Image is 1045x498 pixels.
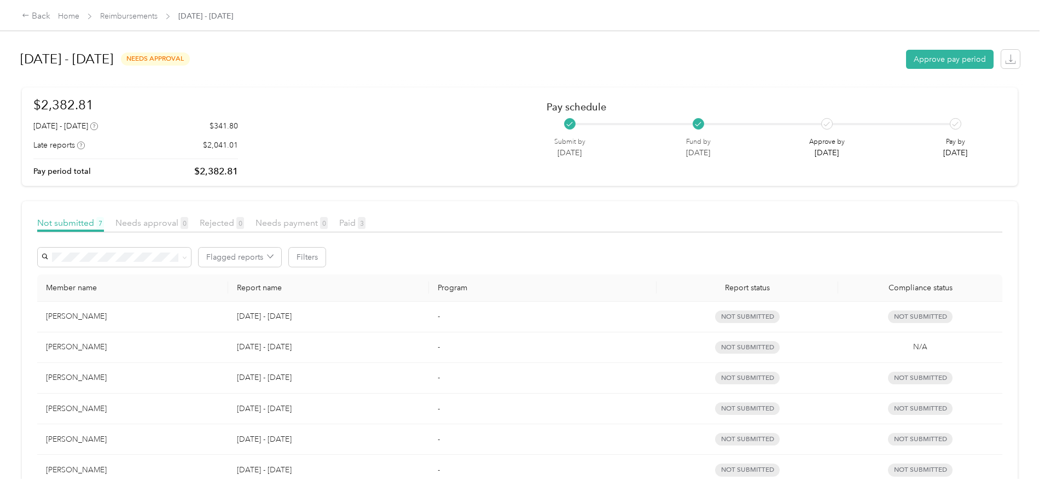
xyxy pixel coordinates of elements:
th: Member name [37,274,228,302]
td: - [429,424,657,455]
span: not submitted [715,310,780,323]
span: 0 [236,217,244,229]
span: 0 [320,217,328,229]
span: Not submitted [888,372,953,384]
span: 7 [96,217,104,229]
span: Not submitted [888,402,953,415]
span: Rejected [200,218,244,228]
h1: $2,382.81 [33,95,238,114]
span: 3 [358,217,365,229]
p: $341.80 [210,120,238,132]
p: [DATE] - [DATE] [237,464,420,476]
span: Not submitted [37,218,104,228]
td: - [429,363,657,394]
p: Approve by [809,137,845,147]
span: needs approval [121,52,190,65]
span: Not submitted [888,310,953,323]
div: [PERSON_NAME] [46,433,219,446]
td: N/A [838,332,1002,363]
p: [DATE] - [DATE] [237,310,420,323]
iframe: Everlance-gr Chat Button Frame [984,437,1045,498]
p: [DATE] [943,147,967,159]
a: Home [58,11,79,21]
p: [DATE] - [DATE] [237,341,420,353]
span: not submitted [715,341,780,354]
td: - [429,302,657,332]
p: $2,382.81 [194,165,238,178]
p: Fund by [686,137,711,147]
span: Paid [339,218,365,228]
td: - [429,332,657,363]
button: Flagged reports [199,248,281,267]
div: Member name [46,283,219,292]
p: Submit by [554,137,585,147]
div: [PERSON_NAME] [46,464,219,476]
div: [PERSON_NAME] [46,310,219,323]
p: Pay by [943,137,967,147]
p: Pay period total [33,166,91,177]
span: not submitted [715,402,780,415]
span: Report status [665,283,830,292]
span: Needs payment [256,218,328,228]
span: Not submitted [888,464,953,476]
p: $2,041.01 [203,139,238,151]
div: Back [22,10,50,23]
div: [PERSON_NAME] [46,341,219,353]
div: Late reports [33,139,85,151]
button: Approve pay period [906,50,994,69]
p: [DATE] - [DATE] [237,433,420,446]
td: - [429,394,657,424]
span: not submitted [715,464,780,476]
div: [PERSON_NAME] [46,403,219,415]
h1: [DATE] - [DATE] [20,46,113,72]
span: Needs approval [115,218,188,228]
p: [DATE] [809,147,845,159]
span: not submitted [715,433,780,446]
a: Reimbursements [100,11,158,21]
td: - [429,455,657,485]
th: Program [429,274,657,302]
span: [DATE] - [DATE] [178,10,233,22]
p: [DATE] - [DATE] [237,403,420,415]
p: [DATE] [554,147,585,159]
h2: Pay schedule [547,101,987,113]
p: [DATE] [686,147,711,159]
th: Report name [228,274,428,302]
span: Compliance status [847,283,994,292]
button: Filters [289,248,326,267]
p: [DATE] - [DATE] [237,372,420,384]
div: [PERSON_NAME] [46,372,219,384]
div: [DATE] - [DATE] [33,120,98,132]
span: not submitted [715,372,780,384]
span: 0 [181,217,188,229]
span: Not submitted [888,433,953,446]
